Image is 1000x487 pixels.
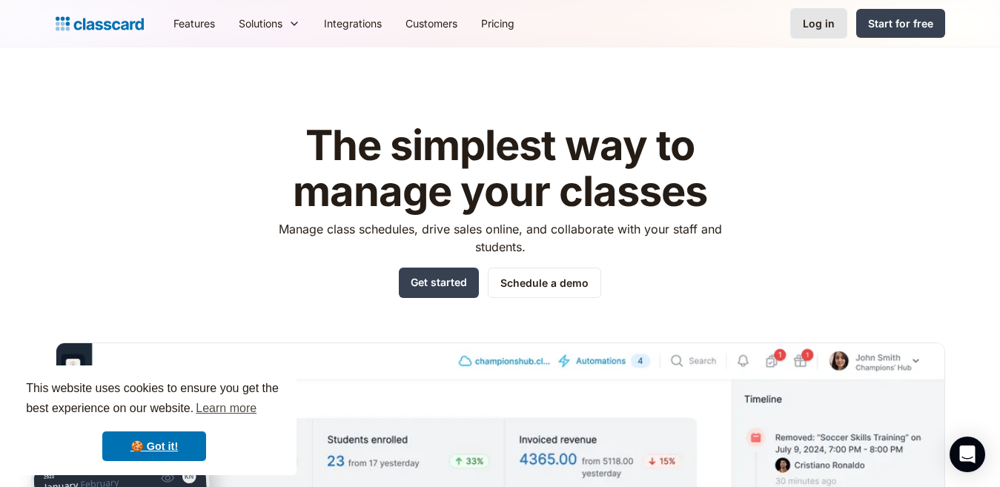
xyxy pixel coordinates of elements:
a: Customers [394,7,469,40]
p: Manage class schedules, drive sales online, and collaborate with your staff and students. [265,220,735,256]
div: Log in [803,16,835,31]
div: Open Intercom Messenger [950,437,985,472]
a: home [56,13,144,34]
h1: The simplest way to manage your classes [265,123,735,214]
div: Solutions [227,7,312,40]
a: Get started [399,268,479,298]
a: Pricing [469,7,526,40]
a: Features [162,7,227,40]
a: Integrations [312,7,394,40]
div: Solutions [239,16,282,31]
div: Start for free [868,16,933,31]
span: This website uses cookies to ensure you get the best experience on our website. [26,380,282,420]
div: cookieconsent [12,365,297,475]
a: Start for free [856,9,945,38]
a: Schedule a demo [488,268,601,298]
a: Log in [790,8,847,39]
a: dismiss cookie message [102,431,206,461]
a: learn more about cookies [193,397,259,420]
